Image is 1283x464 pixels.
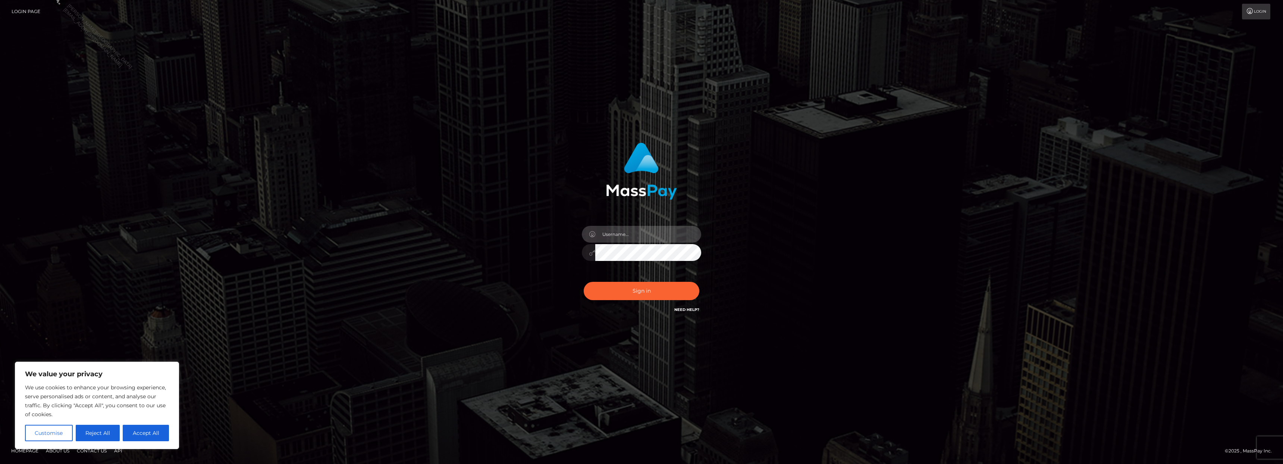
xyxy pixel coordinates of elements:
button: Accept All [123,425,169,441]
a: Login [1242,4,1270,19]
input: Username... [595,226,701,243]
img: MassPay Login [606,143,677,200]
button: Customise [25,425,73,441]
a: Contact Us [74,445,110,457]
a: About Us [43,445,72,457]
a: Login Page [12,4,40,19]
button: Sign in [584,282,699,300]
a: API [111,445,125,457]
a: Need Help? [674,307,699,312]
button: Reject All [76,425,120,441]
div: © 2025 , MassPay Inc. [1225,447,1277,455]
div: We value your privacy [15,362,179,449]
p: We value your privacy [25,370,169,379]
a: Homepage [8,445,41,457]
p: We use cookies to enhance your browsing experience, serve personalised ads or content, and analys... [25,383,169,419]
